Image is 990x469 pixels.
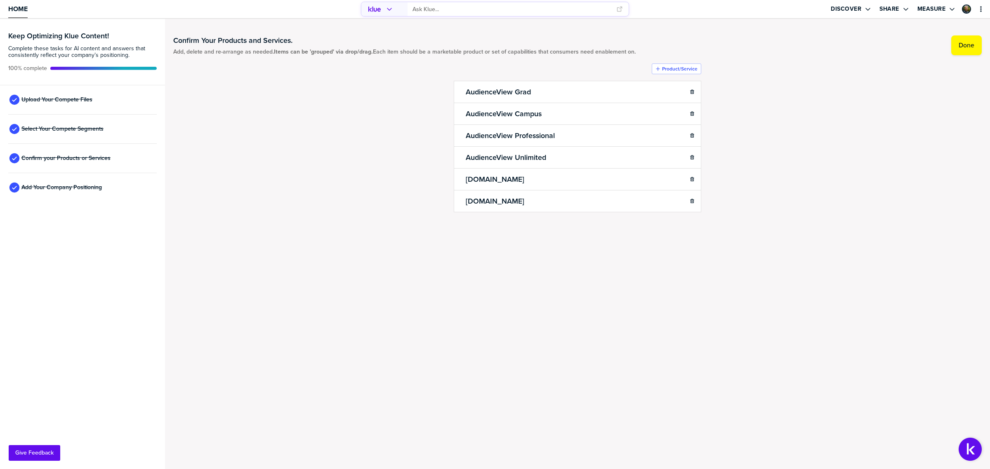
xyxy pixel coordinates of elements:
button: Give Feedback [9,445,60,461]
h2: AudienceView Professional [464,130,556,141]
img: 584dd29a1d7c24cc18e9da2094570a2e-sml.png [963,5,970,13]
h1: Confirm Your Products and Services. [173,35,636,45]
button: Open Support Center [959,438,982,461]
label: Product/Service [662,66,698,72]
h2: AudienceView Unlimited [464,152,548,163]
span: Add Your Company Positioning [21,184,102,191]
h2: [DOMAIN_NAME] [464,195,526,207]
strong: Items can be 'grouped' via drop/drag. [274,47,373,56]
span: Home [8,5,28,12]
div: John Finn [962,5,971,14]
span: Active [8,65,47,72]
label: Share [879,5,899,13]
span: Confirm your Products or Services [21,155,111,162]
label: Measure [917,5,946,13]
span: Upload Your Compete Files [21,96,92,103]
h2: [DOMAIN_NAME] [464,174,526,185]
span: Select Your Compete Segments [21,126,104,132]
span: Add, delete and re-arrange as needed. Each item should be a marketable product or set of capabili... [173,49,636,55]
a: Edit Profile [961,4,972,14]
label: Done [959,41,974,49]
input: Ask Klue... [412,2,611,16]
span: Complete these tasks for AI content and answers that consistently reflect your company’s position... [8,45,157,59]
h3: Keep Optimizing Klue Content! [8,32,157,40]
h2: AudienceView Grad [464,86,533,98]
label: Discover [831,5,861,13]
h2: AudienceView Campus [464,108,543,120]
